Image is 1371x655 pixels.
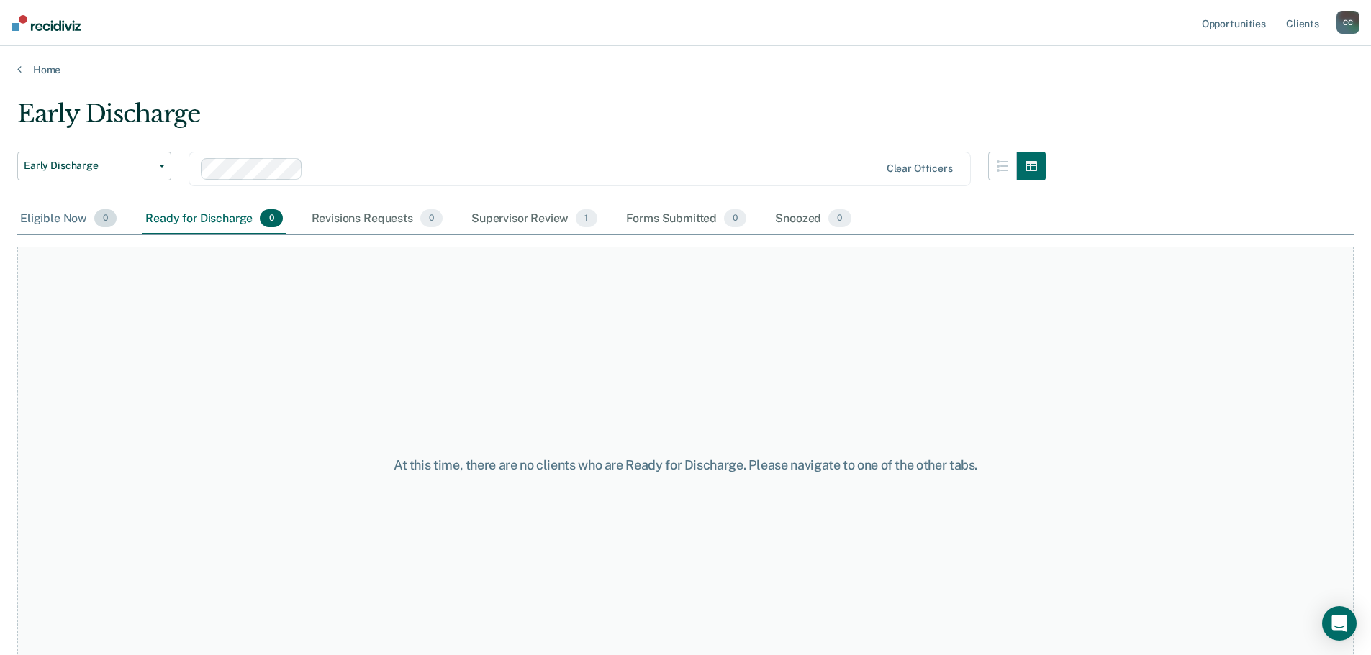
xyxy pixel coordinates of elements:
div: Snoozed0 [772,203,854,235]
div: C C [1336,11,1359,34]
span: 0 [260,209,282,228]
div: Clear officers [887,162,953,175]
div: Forms Submitted0 [623,203,750,235]
span: Early Discharge [24,160,153,172]
div: Revisions Requests0 [309,203,445,235]
button: CC [1336,11,1359,34]
div: Supervisor Review1 [469,203,600,235]
button: Early Discharge [17,152,171,180]
div: Open Intercom Messenger [1322,606,1357,641]
span: 1 [576,209,597,228]
div: At this time, there are no clients who are Ready for Discharge. Please navigate to one of the oth... [352,457,1020,473]
div: Eligible Now0 [17,203,119,235]
span: 0 [94,209,117,228]
span: 0 [420,209,443,228]
div: Ready for Discharge0 [142,203,285,235]
span: 0 [828,209,851,228]
a: Home [17,63,1354,76]
span: 0 [724,209,746,228]
div: Early Discharge [17,99,1046,140]
img: Recidiviz [12,15,81,31]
